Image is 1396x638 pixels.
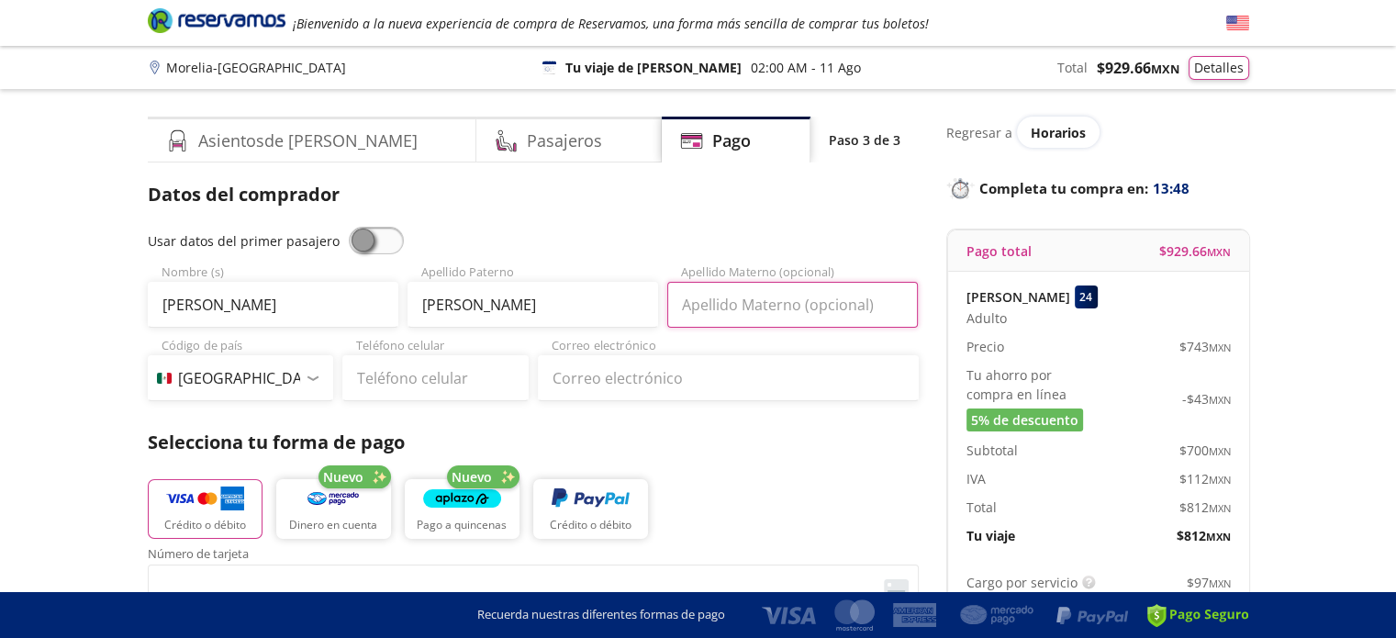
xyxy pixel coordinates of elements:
[966,498,997,517] p: Total
[538,355,919,401] input: Correo electrónico
[971,410,1078,430] span: 5% de descuento
[946,123,1012,142] p: Regresar a
[1209,473,1231,487] small: MXN
[1207,245,1231,259] small: MXN
[342,355,529,401] input: Teléfono celular
[1209,501,1231,515] small: MXN
[966,573,1078,592] p: Cargo por servicio
[148,548,919,565] span: Número de tarjeta
[966,337,1004,356] p: Precio
[884,579,909,596] img: card
[1226,12,1249,35] button: English
[408,282,658,328] input: Apellido Paterno
[148,429,919,456] p: Selecciona tu forma de pago
[477,606,725,624] p: Recuerda nuestras diferentes formas de pago
[1179,337,1231,356] span: $ 743
[164,517,246,533] p: Crédito o débito
[293,15,929,32] em: ¡Bienvenido a la nueva experiencia de compra de Reservamos, una forma más sencilla de comprar tus...
[946,175,1249,201] p: Completa tu compra en :
[1182,389,1231,409] span: -$ 43
[1187,573,1231,592] span: $ 97
[148,282,398,328] input: Nombre (s)
[550,517,631,533] p: Crédito o débito
[1209,576,1231,590] small: MXN
[533,479,648,539] button: Crédito o débito
[276,479,391,539] button: Dinero en cuenta
[166,58,346,77] p: Morelia - [GEOGRAPHIC_DATA]
[712,129,751,153] h4: Pago
[829,130,900,150] p: Paso 3 de 3
[1097,57,1179,79] span: $ 929.66
[405,479,519,539] button: Pago a quincenas
[1209,393,1231,407] small: MXN
[148,6,285,39] a: Brand Logo
[323,467,363,487] span: Nuevo
[966,308,1007,328] span: Adulto
[289,517,377,533] p: Dinero en cuenta
[156,570,910,605] iframe: Iframe del número de tarjeta asegurada
[1031,124,1086,141] span: Horarios
[1179,469,1231,488] span: $ 112
[157,373,172,384] img: MX
[966,287,1070,307] p: [PERSON_NAME]
[452,467,492,487] span: Nuevo
[1177,526,1231,545] span: $ 812
[667,282,918,328] input: Apellido Materno (opcional)
[1057,58,1088,77] p: Total
[1209,341,1231,354] small: MXN
[527,129,602,153] h4: Pasajeros
[148,479,262,539] button: Crédito o débito
[1206,530,1231,543] small: MXN
[1153,178,1189,199] span: 13:48
[946,117,1249,148] div: Regresar a ver horarios
[966,241,1032,261] p: Pago total
[1179,498,1231,517] span: $ 812
[565,58,742,77] p: Tu viaje de [PERSON_NAME]
[1189,56,1249,80] button: Detalles
[966,365,1099,404] p: Tu ahorro por compra en línea
[1075,285,1098,308] div: 24
[148,181,919,208] p: Datos del comprador
[966,526,1015,545] p: Tu viaje
[966,469,986,488] p: IVA
[966,441,1018,460] p: Subtotal
[148,232,340,250] span: Usar datos del primer pasajero
[148,6,285,34] i: Brand Logo
[1159,241,1231,261] span: $ 929.66
[198,129,418,153] h4: Asientos de [PERSON_NAME]
[751,58,861,77] p: 02:00 AM - 11 Ago
[417,517,507,533] p: Pago a quincenas
[1179,441,1231,460] span: $ 700
[1209,444,1231,458] small: MXN
[1151,61,1179,77] small: MXN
